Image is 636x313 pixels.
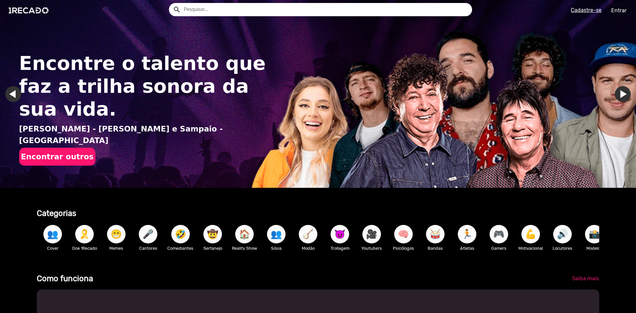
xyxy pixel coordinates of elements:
[111,225,122,243] span: 😁
[572,275,599,282] span: Saiba mais
[75,225,94,243] button: 🎗️
[334,225,345,243] span: 😈
[43,225,62,243] button: 👥
[295,245,321,251] p: Modão
[454,245,480,251] p: Atletas
[398,225,409,243] span: 🧠
[426,225,445,243] button: 🥁
[493,225,504,243] span: 🎮
[567,273,604,285] a: Saiba mais
[525,225,536,243] span: 💪
[550,245,575,251] p: Locutores
[232,245,257,251] p: Reality Show
[521,225,540,243] button: 💪
[362,225,381,243] button: 🎥
[104,245,129,251] p: Memes
[458,225,476,243] button: 🏃
[79,225,90,243] span: 🎗️
[461,225,473,243] span: 🏃
[557,225,568,243] span: 🔊
[518,245,543,251] p: Motivacional
[299,225,317,243] button: 🪕
[167,245,193,251] p: Comediantes
[173,6,181,14] mat-icon: Example home icon
[142,225,154,243] span: 🎤
[267,225,286,243] button: 👥
[5,86,21,102] a: Ir para o último slide
[486,245,511,251] p: Gamers
[327,245,352,251] p: Trollagem
[589,225,600,243] span: 📸
[585,225,604,243] button: 📸
[19,123,274,146] p: [PERSON_NAME] - [PERSON_NAME] e Sampaio - [GEOGRAPHIC_DATA]
[331,225,349,243] button: 😈
[239,225,250,243] span: 🏠
[366,225,377,243] span: 🎥
[207,225,218,243] span: 🤠
[264,245,289,251] p: Sósia
[271,225,282,243] span: 👥
[391,245,416,251] p: Psicólogos
[171,3,182,15] button: Example home icon
[19,52,274,121] h1: Encontre o talento que faz a trilha sonora da sua vida.
[37,274,93,283] b: Como funciona
[490,225,508,243] button: 🎮
[107,225,126,243] button: 😁
[235,225,254,243] button: 🏠
[171,225,190,243] button: 🤣
[571,7,602,13] u: Cadastre-se
[179,3,472,16] input: Pesquisar...
[359,245,384,251] p: Youtubers
[430,225,441,243] span: 🥁
[47,225,58,243] span: 👥
[394,225,413,243] button: 🧠
[19,148,95,166] button: Encontrar outros
[175,225,186,243] span: 🤣
[72,245,97,251] p: Doe 1Recado
[135,245,161,251] p: Cantores
[37,209,76,218] b: Categorias
[200,245,225,251] p: Sertanejo
[607,5,631,16] a: Entrar
[203,225,222,243] button: 🤠
[139,225,157,243] button: 🎤
[302,225,314,243] span: 🪕
[582,245,607,251] p: Modelos
[615,86,631,102] a: Ir para o próximo slide
[423,245,448,251] p: Bandas
[40,245,65,251] p: Cover
[553,225,572,243] button: 🔊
